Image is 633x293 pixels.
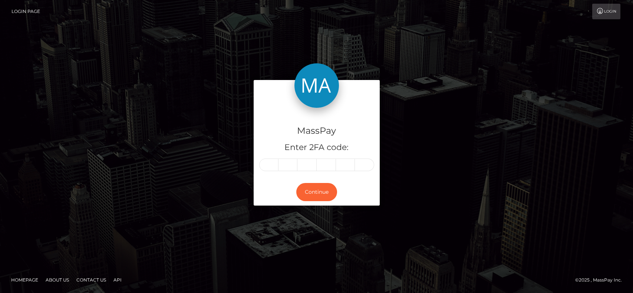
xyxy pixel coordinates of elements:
[8,274,41,286] a: Homepage
[294,63,339,108] img: MassPay
[259,142,374,153] h5: Enter 2FA code:
[592,4,620,19] a: Login
[43,274,72,286] a: About Us
[73,274,109,286] a: Contact Us
[11,4,40,19] a: Login Page
[259,124,374,137] h4: MassPay
[296,183,337,201] button: Continue
[111,274,125,286] a: API
[575,276,627,284] div: © 2025 , MassPay Inc.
